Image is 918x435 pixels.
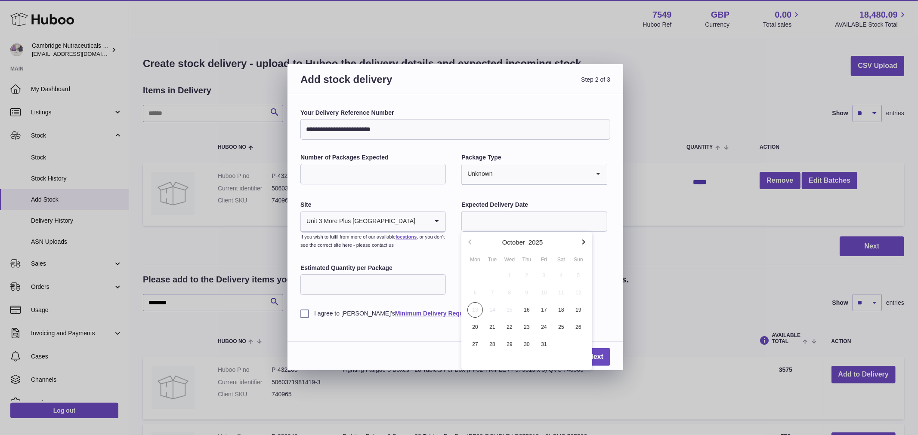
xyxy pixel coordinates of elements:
span: 10 [536,285,552,300]
button: 21 [484,319,501,336]
span: 20 [467,319,483,335]
button: 19 [570,301,587,319]
span: Step 2 of 3 [455,73,610,96]
div: Fri [535,256,553,263]
span: 24 [536,319,552,335]
div: Search for option [301,211,445,232]
div: Tue [484,256,501,263]
label: Package Type [461,153,607,162]
a: Minimum Delivery Requirements [395,310,488,317]
button: 23 [518,319,535,336]
button: 29 [501,336,518,353]
span: 26 [571,319,586,335]
span: 6 [467,285,483,300]
button: 6 [467,284,484,301]
h3: Add stock delivery [300,73,455,96]
span: 1 [502,268,517,283]
input: Search for option [416,211,428,231]
button: 15 [501,301,518,319]
span: 15 [502,302,517,318]
span: 3 [536,268,552,283]
button: 1 [501,267,518,284]
div: Search for option [462,164,606,185]
button: 4 [553,267,570,284]
span: 28 [485,337,500,352]
button: 13 [467,301,484,319]
span: 2 [519,268,535,283]
button: 22 [501,319,518,336]
button: 17 [535,301,553,319]
button: 27 [467,336,484,353]
span: 21 [485,319,500,335]
button: 3 [535,267,553,284]
span: 18 [553,302,569,318]
button: 2025 [529,239,543,245]
label: I agree to [PERSON_NAME]'s [300,309,610,318]
span: 11 [553,285,569,300]
div: Sun [570,256,587,263]
span: 16 [519,302,535,318]
button: 12 [570,284,587,301]
span: Unknown [462,164,493,184]
button: 18 [553,301,570,319]
button: 14 [484,301,501,319]
span: 12 [571,285,586,300]
button: 11 [553,284,570,301]
span: 19 [571,302,586,318]
span: 29 [502,337,517,352]
button: 16 [518,301,535,319]
span: 23 [519,319,535,335]
span: 7 [485,285,500,300]
button: 20 [467,319,484,336]
button: 30 [518,336,535,353]
span: 30 [519,337,535,352]
span: 17 [536,302,552,318]
label: Estimated Quantity per Package [300,264,446,272]
span: 22 [502,319,517,335]
label: Expected Delivery Date [461,201,607,209]
a: Next [581,348,610,366]
span: Unit 3 More Plus [GEOGRAPHIC_DATA] [301,211,416,231]
button: 24 [535,319,553,336]
a: locations [396,234,417,239]
span: 27 [467,337,483,352]
div: Mon [467,256,484,263]
button: 8 [501,284,518,301]
small: If you wish to fulfil from more of our available , or you don’t see the correct site here - pleas... [300,234,445,248]
button: 28 [484,336,501,353]
span: 9 [519,285,535,300]
span: 13 [467,302,483,318]
button: 9 [518,284,535,301]
button: 31 [535,336,553,353]
span: 25 [553,319,569,335]
label: Number of Packages Expected [300,153,446,162]
div: Thu [518,256,535,263]
button: 26 [570,319,587,336]
button: October [502,239,525,245]
span: 31 [536,337,552,352]
span: 8 [502,285,517,300]
button: 10 [535,284,553,301]
div: Wed [501,256,518,263]
button: 2 [518,267,535,284]
span: 5 [571,268,586,283]
span: 14 [485,302,500,318]
button: 25 [553,319,570,336]
input: Search for option [493,164,590,184]
div: Sat [553,256,570,263]
button: 7 [484,284,501,301]
label: Site [300,201,446,209]
button: 5 [570,267,587,284]
span: 4 [553,268,569,283]
label: Your Delivery Reference Number [300,109,610,117]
